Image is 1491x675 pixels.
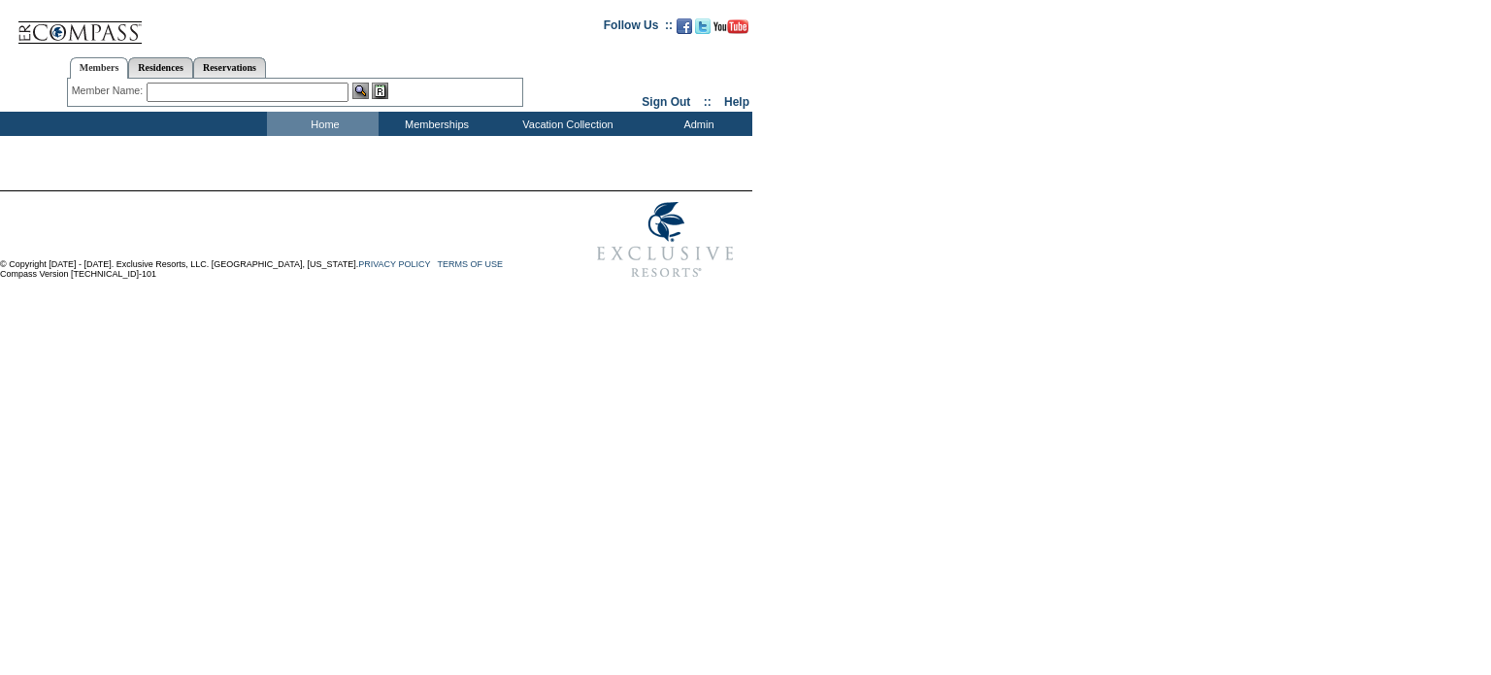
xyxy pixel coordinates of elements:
[490,112,641,136] td: Vacation Collection
[641,112,752,136] td: Admin
[128,57,193,78] a: Residences
[695,24,711,36] a: Follow us on Twitter
[372,83,388,99] img: Reservations
[724,95,749,109] a: Help
[677,18,692,34] img: Become our fan on Facebook
[677,24,692,36] a: Become our fan on Facebook
[17,5,143,45] img: Compass Home
[604,17,673,40] td: Follow Us ::
[352,83,369,99] img: View
[704,95,712,109] span: ::
[579,191,752,288] img: Exclusive Resorts
[358,259,430,269] a: PRIVACY POLICY
[267,112,379,136] td: Home
[642,95,690,109] a: Sign Out
[70,57,129,79] a: Members
[713,19,748,34] img: Subscribe to our YouTube Channel
[379,112,490,136] td: Memberships
[695,18,711,34] img: Follow us on Twitter
[438,259,504,269] a: TERMS OF USE
[193,57,266,78] a: Reservations
[72,83,147,99] div: Member Name:
[713,24,748,36] a: Subscribe to our YouTube Channel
